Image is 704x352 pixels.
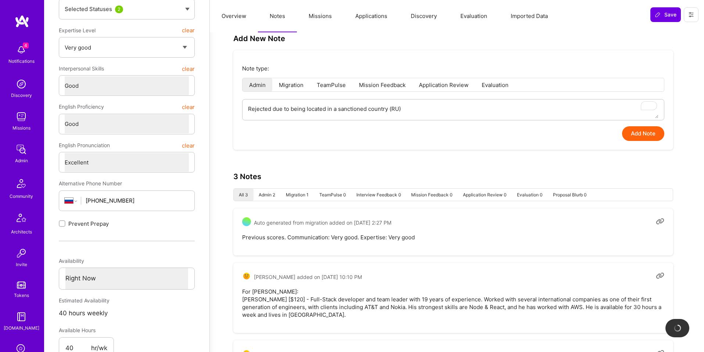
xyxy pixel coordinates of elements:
[86,191,189,210] input: +1 (000) 000-0000
[14,77,29,91] img: discovery
[547,189,592,201] li: Proposal Blurb 0
[475,78,515,91] li: Evaluation
[243,78,272,91] li: Admin
[254,189,281,201] li: Admin 2
[12,210,30,228] img: Architects
[182,24,195,37] button: clear
[14,309,29,324] img: guide book
[185,8,190,11] img: caret
[59,62,104,75] span: Interpersonal Skills
[281,189,314,201] li: Migration 1
[314,189,351,201] li: TeamPulse 0
[310,78,352,91] li: TeamPulse
[242,65,664,72] p: Note type:
[272,78,310,91] li: Migration
[242,272,251,280] img: User Avatar
[182,139,195,152] button: clear
[511,189,547,201] li: Evaluation 0
[10,192,33,200] div: Community
[182,62,195,75] button: clear
[622,126,664,141] button: Add Note
[14,246,29,261] img: Invite
[254,219,391,226] span: Auto generated from migration added on [DATE] 2:27 PM
[14,109,29,124] img: teamwork
[656,217,664,226] i: Copy link
[12,124,30,132] div: Missions
[59,324,114,337] div: Available Hours
[15,15,29,28] img: logo
[17,282,26,289] img: tokens
[4,324,39,332] div: [DOMAIN_NAME]
[182,100,195,113] button: clear
[65,6,112,12] span: Selected Statuses
[16,261,27,268] div: Invite
[234,189,254,201] li: All 3
[233,172,261,181] h3: 3 Notes
[351,189,406,201] li: Interview Feedback 0
[11,91,32,99] div: Discovery
[23,43,29,48] span: 4
[115,6,123,13] div: 2
[59,139,110,152] span: English Pronunciation
[406,189,458,201] li: Mission Feedback 0
[242,272,251,282] a: User Avatar
[655,11,676,18] span: Save
[352,78,412,91] li: Mission Feedback
[242,233,664,241] pre: Previous scores. Communication: Very good. Expertise: Very good
[11,228,32,236] div: Architects
[12,175,30,192] img: Community
[59,100,104,113] span: English Proficiency
[59,294,195,307] div: Estimated Availability
[650,7,681,22] button: Save
[59,254,195,268] div: Availability
[68,220,109,228] span: Prevent Prepay
[59,24,96,37] span: Expertise Level
[674,324,681,332] img: loading
[242,288,664,319] pre: For [PERSON_NAME]: [PERSON_NAME] [$120] - Full-Stack developer and team leader with 19 years of e...
[15,157,28,164] div: Admin
[656,272,664,280] i: Copy link
[254,273,362,281] span: [PERSON_NAME] added on [DATE] 10:10 PM
[412,78,475,91] li: Application Review
[14,43,29,57] img: bell
[59,180,122,186] span: Alternative Phone Number
[248,99,658,118] textarea: To enrich screen reader interactions, please activate Accessibility in Grammarly extension settings
[59,307,195,319] div: 40 hours weekly
[8,57,35,65] div: Notifications
[233,34,285,43] h3: Add New Note
[14,291,29,299] div: Tokens
[14,142,29,157] img: admin teamwork
[458,189,512,201] li: Application Review 0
